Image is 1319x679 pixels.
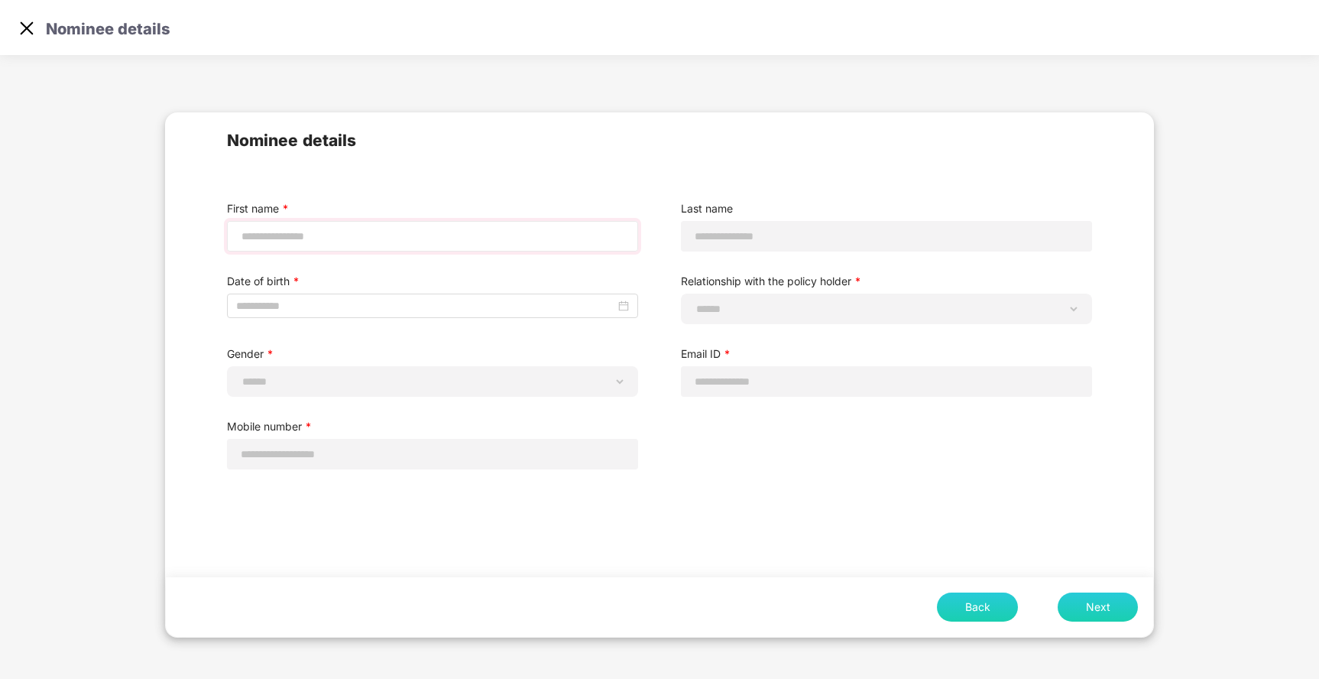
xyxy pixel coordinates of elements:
[227,128,1092,154] span: Nominee details
[681,346,1092,362] label: Email ID
[227,273,638,290] label: Date of birth
[15,17,38,40] img: svg+xml;base64,PHN2ZyB4bWxucz0iaHR0cDovL3d3dy53My5vcmcvMjAwMC9zdmciIHdpZHRoPSIzMCIgaGVpZ2h0PSIzMC...
[681,200,1092,217] label: Last name
[227,200,638,217] label: First name
[227,346,638,362] label: Gender
[1058,593,1138,622] button: Next
[937,593,1018,622] button: Back
[681,273,1092,290] label: Relationship with the policy holder
[227,418,638,435] label: Mobile number
[46,17,170,35] p: Nominee details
